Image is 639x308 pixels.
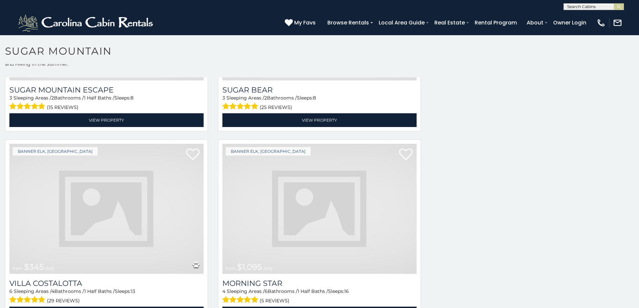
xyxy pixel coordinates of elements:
[237,262,262,272] span: $1,095
[264,95,267,101] span: 2
[375,17,428,28] a: Local Area Guide
[13,147,98,156] a: Banner Elk, [GEOGRAPHIC_DATA]
[285,18,317,27] a: My Favs
[313,95,316,101] span: 8
[226,72,236,77] span: from
[222,279,417,288] a: Morning Star
[222,85,417,95] a: Sugar Bear
[9,113,204,127] a: View Property
[9,288,12,294] span: 6
[131,288,135,294] span: 13
[613,18,622,27] img: mail-regular-white.png
[84,95,114,101] span: 1 Half Baths /
[596,18,606,27] img: phone-regular-white.png
[471,17,520,28] a: Rental Program
[43,72,52,77] span: daily
[399,148,413,162] a: Add to favorites
[186,148,200,162] a: Add to favorites
[47,296,80,305] span: (29 reviews)
[17,13,156,33] img: White-1-2.png
[47,103,78,112] span: (15 reviews)
[130,95,134,101] span: 8
[13,72,23,77] span: from
[9,144,204,274] a: from $345 daily
[294,18,316,27] span: My Favs
[9,144,204,274] img: dummy-image.jpg
[298,288,328,294] span: 1 Half Baths /
[256,72,265,77] span: daily
[344,288,349,294] span: 16
[222,144,417,274] a: from $1,095 daily
[45,266,55,271] span: daily
[24,262,44,272] span: $345
[222,95,417,112] div: Sleeping Areas / Bathrooms / Sleeps:
[51,288,54,294] span: 4
[260,296,289,305] span: (5 reviews)
[9,95,12,101] span: 3
[260,103,292,112] span: (25 reviews)
[222,288,417,305] div: Sleeping Areas / Bathrooms / Sleeps:
[9,85,204,95] a: Sugar Mountain Escape
[13,266,23,271] span: from
[9,279,204,288] a: Villa Costalotta
[51,95,54,101] span: 2
[222,288,225,294] span: 4
[222,144,417,274] img: dummy-image.jpg
[265,288,268,294] span: 6
[431,17,468,28] a: Real Estate
[324,17,372,28] a: Browse Rentals
[550,17,590,28] a: Owner Login
[263,266,273,271] span: daily
[222,113,417,127] a: View Property
[226,147,311,156] a: Banner Elk, [GEOGRAPHIC_DATA]
[222,95,225,101] span: 3
[9,95,204,112] div: Sleeping Areas / Bathrooms / Sleeps:
[523,17,547,28] a: About
[84,288,115,294] span: 1 Half Baths /
[226,266,236,271] span: from
[9,288,204,305] div: Sleeping Areas / Bathrooms / Sleeps:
